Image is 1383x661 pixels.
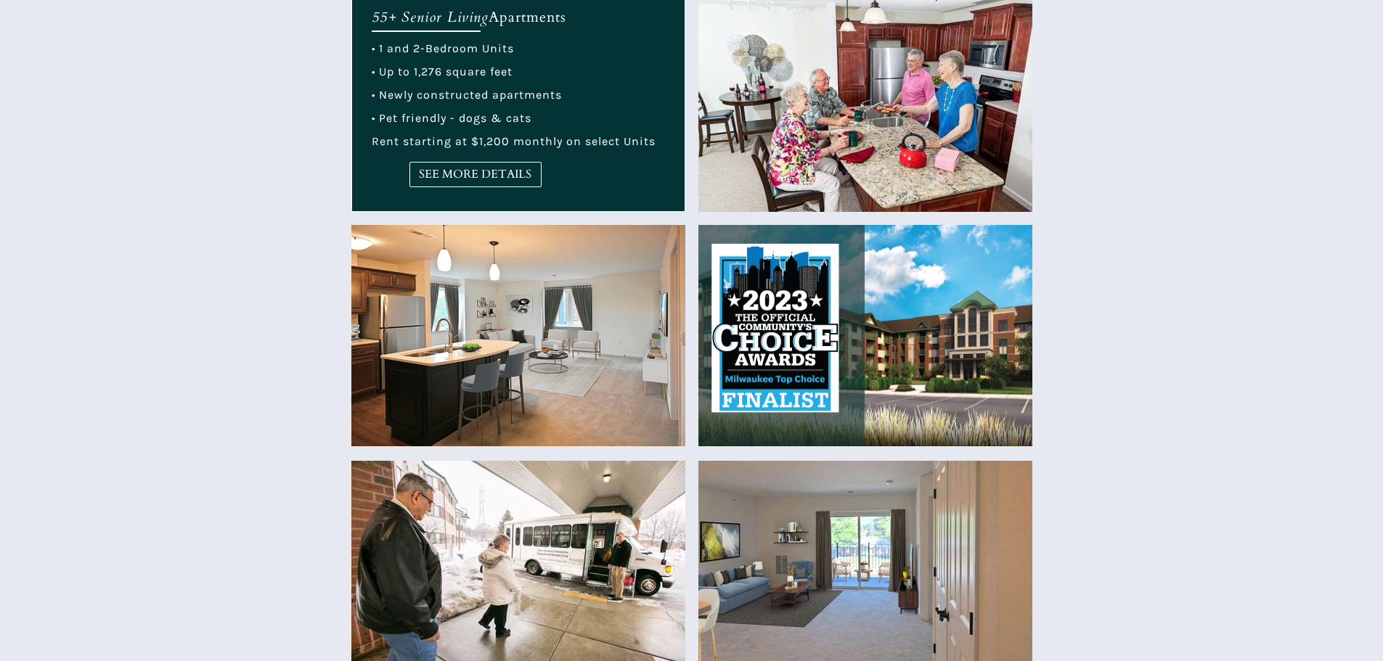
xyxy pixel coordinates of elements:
[372,134,656,148] span: Rent starting at $1,200 monthly on select Units
[372,41,514,55] span: • 1 and 2-Bedroom Units
[489,7,566,27] span: Apartments
[410,168,541,181] span: SEE MORE DETAILS
[372,7,489,27] em: 55+ Senior Living
[372,88,562,102] span: • Newly constructed apartments
[372,65,513,78] span: • Up to 1,276 square feet
[372,111,531,125] span: • Pet friendly - dogs & cats
[409,162,542,187] a: SEE MORE DETAILS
